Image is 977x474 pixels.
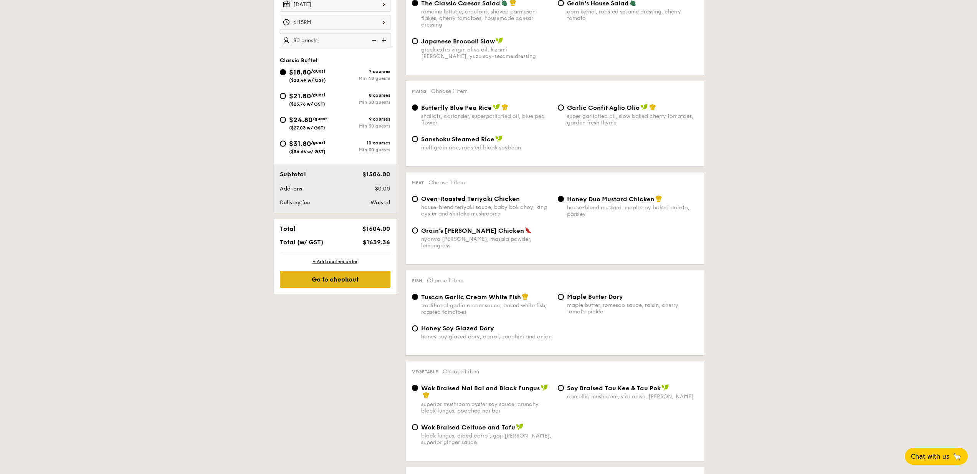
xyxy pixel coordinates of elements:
[362,225,390,232] span: $1504.00
[421,325,494,332] span: Honey Soy Glazed Dory
[362,171,390,178] span: $1504.00
[311,68,326,74] span: /guest
[412,38,418,44] input: Japanese Broccoli Slawgreek extra virgin olive oil, kizami [PERSON_NAME], yuzu soy-sesame dressing
[421,46,552,60] div: greek extra virgin olive oil, kizami [PERSON_NAME], yuzu soy-sesame dressing
[289,116,312,124] span: $24.80
[280,69,286,75] input: $18.80/guest($20.49 w/ GST)7 coursesMin 40 guests
[335,69,390,74] div: 7 courses
[421,302,552,315] div: traditional garlic cream sauce, baked white fish, roasted tomatoes
[289,101,325,107] span: ($23.76 w/ GST)
[412,278,422,283] span: Fish
[952,452,962,461] span: 🦙
[289,149,326,154] span: ($34.66 w/ GST)
[412,325,418,331] input: Honey Soy Glazed Doryhoney soy glazed dory, carrot, zucchini and onion
[443,368,479,375] span: Choose 1 item
[558,385,564,391] input: ⁠Soy Braised Tau Kee & Tau Pokcamellia mushroom, star anise, [PERSON_NAME]
[335,140,390,146] div: 10 courses
[495,135,503,142] img: icon-vegan.f8ff3823.svg
[412,104,418,111] input: Butterfly Blue Pea Riceshallots, coriander, supergarlicfied oil, blue pea flower
[421,424,515,431] span: Wok Braised Celtuce and Tofu
[421,8,552,28] div: romaine lettuce, croutons, shaved parmesan flakes, cherry tomatoes, housemade caesar dressing
[567,385,661,392] span: ⁠Soy Braised Tau Kee & Tau Pok
[558,196,564,202] input: Honey Duo Mustard Chickenhouse-blend mustard, maple soy baked potato, parsley
[421,195,520,202] span: Oven-Roasted Teriyaki Chicken
[423,392,430,399] img: icon-chef-hat.a58ddaea.svg
[522,293,529,300] img: icon-chef-hat.a58ddaea.svg
[567,204,698,217] div: house-blend mustard, maple soy baked potato, parsley
[567,113,698,126] div: super garlicfied oil, slow baked cherry tomatoes, garden fresh thyme
[421,113,552,126] div: shallots, coriander, supergarlicfied oil, blue pea flower
[280,93,286,99] input: $21.80/guest($23.76 w/ GST)8 coursesMin 30 guests
[541,384,548,391] img: icon-vegan.f8ff3823.svg
[289,92,311,100] span: $21.80
[289,68,311,76] span: $18.80
[496,37,503,44] img: icon-vegan.f8ff3823.svg
[640,104,648,111] img: icon-vegan.f8ff3823.svg
[280,33,390,48] input: Number of guests
[493,104,500,111] img: icon-vegan.f8ff3823.svg
[421,204,552,217] div: house-blend teriyaki sauce, baby bok choy, king oyster and shiitake mushrooms
[412,424,418,430] input: Wok Braised Celtuce and Tofublack fungus, diced carrot, goji [PERSON_NAME], superior ginger sauce
[412,89,427,94] span: Mains
[280,117,286,123] input: $24.80/guest($27.03 w/ GST)9 coursesMin 30 guests
[280,271,390,288] div: Go to checkout
[412,227,418,234] input: Grain's [PERSON_NAME] Chickennyonya [PERSON_NAME], masala powder, lemongrass
[558,104,564,111] input: Garlic Confit Aglio Oliosuper garlicfied oil, slow baked cherry tomatoes, garden fresh thyme
[421,38,495,45] span: Japanese Broccoli Slaw
[412,196,418,202] input: Oven-Roasted Teriyaki Chickenhouse-blend teriyaki sauce, baby bok choy, king oyster and shiitake ...
[412,136,418,142] input: Sanshoku Steamed Ricemultigrain rice, roasted black soybean
[289,125,325,131] span: ($27.03 w/ GST)
[335,99,390,105] div: Min 30 guests
[905,448,968,465] button: Chat with us🦙
[525,227,532,234] img: icon-spicy.37a8142b.svg
[363,239,390,246] span: $1639.36
[280,57,318,64] span: Classic Buffet
[312,116,327,121] span: /guest
[501,104,508,111] img: icon-chef-hat.a58ddaea.svg
[367,33,379,48] img: icon-reduce.1d2dbef1.svg
[567,293,623,300] span: Maple Butter Dory
[516,423,524,430] img: icon-vegan.f8ff3823.svg
[421,333,552,340] div: honey soy glazed dory, carrot, zucchini and onion
[427,277,463,284] span: Choose 1 item
[335,116,390,122] div: 9 courses
[280,186,302,192] span: Add-ons
[311,140,326,145] span: /guest
[412,180,424,186] span: Meat
[311,92,326,98] span: /guest
[421,144,552,151] div: multigrain rice, roasted black soybean
[335,123,390,129] div: Min 30 guests
[421,236,552,249] div: nyonya [PERSON_NAME], masala powder, lemongrass
[412,385,418,391] input: Wok Braised Nai Bai and Black Fungussuperior mushroom oyster soy sauce, crunchy black fungus, poa...
[567,393,698,400] div: camellia mushroom, star anise, [PERSON_NAME]
[280,141,286,147] input: $31.80/guest($34.66 w/ GST)10 coursesMin 30 guests
[421,433,552,446] div: black fungus, diced carrot, goji [PERSON_NAME], superior ginger sauce
[567,302,698,315] div: maple butter, romesco sauce, raisin, cherry tomato pickle
[412,294,418,300] input: Tuscan Garlic Cream White Fishtraditional garlic cream sauce, baked white fish, roasted tomatoes
[431,88,468,94] span: Choose 1 item
[280,239,323,246] span: Total (w/ GST)
[335,93,390,98] div: 8 courses
[421,385,540,392] span: Wok Braised Nai Bai and Black Fungus
[421,104,492,111] span: Butterfly Blue Pea Rice
[558,294,564,300] input: Maple Butter Dorymaple butter, romesco sauce, raisin, cherry tomato pickle
[911,453,949,460] span: Chat with us
[280,259,390,265] div: + Add another order
[412,369,438,375] span: Vegetable
[335,147,390,152] div: Min 30 guests
[280,225,296,232] span: Total
[567,104,640,111] span: Garlic Confit Aglio Olio
[379,33,390,48] img: icon-add.58712e84.svg
[661,384,669,391] img: icon-vegan.f8ff3823.svg
[335,76,390,81] div: Min 40 guests
[370,199,390,206] span: Waived
[421,136,494,143] span: Sanshoku Steamed Rice
[421,227,524,234] span: Grain's [PERSON_NAME] Chicken
[567,196,655,203] span: Honey Duo Mustard Chicken
[421,293,521,301] span: Tuscan Garlic Cream White Fish
[649,104,656,111] img: icon-chef-hat.a58ddaea.svg
[421,401,552,414] div: superior mushroom oyster soy sauce, crunchy black fungus, poached nai bai
[289,139,311,148] span: $31.80
[428,179,465,186] span: Choose 1 item
[289,78,326,83] span: ($20.49 w/ GST)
